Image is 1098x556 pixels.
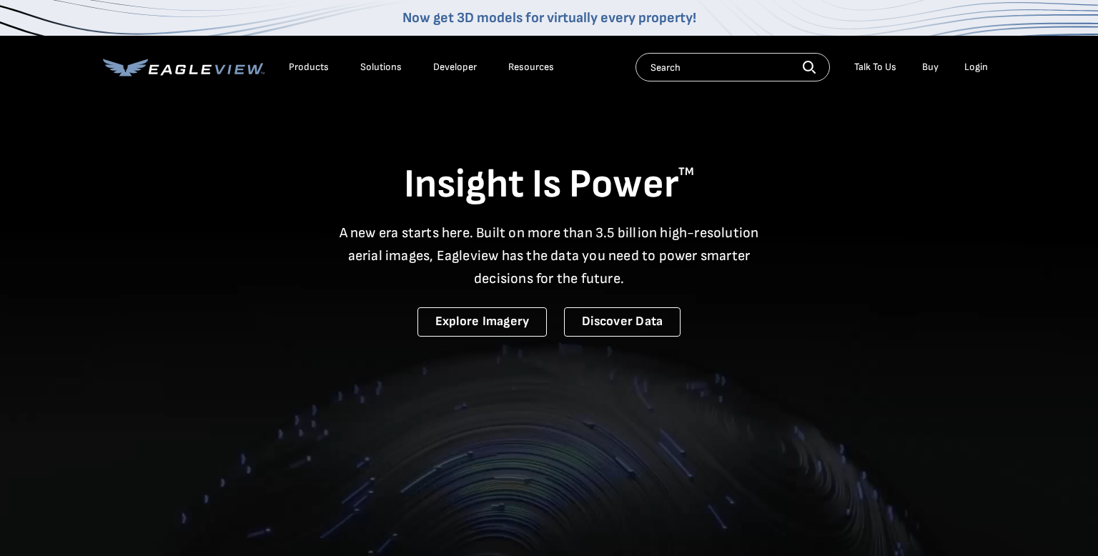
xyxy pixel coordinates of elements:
a: Buy [922,61,939,74]
a: Explore Imagery [417,307,548,337]
a: Discover Data [564,307,681,337]
div: Products [289,61,329,74]
sup: TM [678,165,694,179]
a: Now get 3D models for virtually every property! [402,9,696,26]
div: Solutions [360,61,402,74]
div: Resources [508,61,554,74]
input: Search [635,53,830,81]
h1: Insight Is Power [103,160,995,210]
div: Talk To Us [854,61,896,74]
a: Developer [433,61,477,74]
p: A new era starts here. Built on more than 3.5 billion high-resolution aerial images, Eagleview ha... [330,222,768,290]
div: Login [964,61,988,74]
